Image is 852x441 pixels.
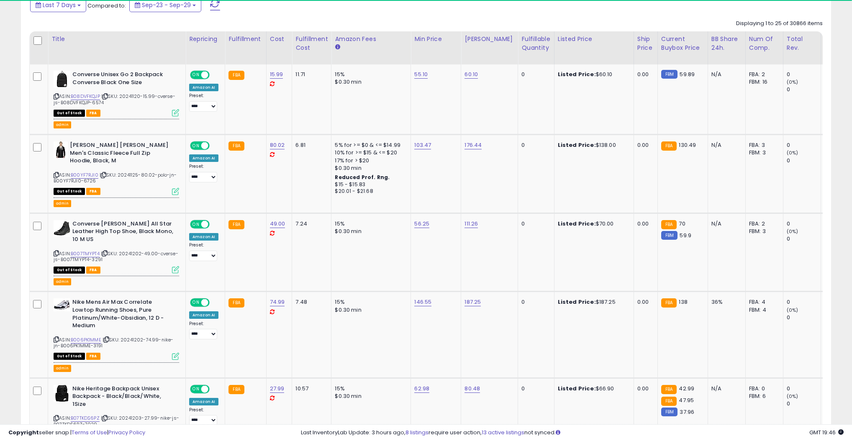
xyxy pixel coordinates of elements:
a: 187.25 [464,298,481,306]
b: Reduced Prof. Rng. [335,174,390,181]
a: 56.25 [414,220,429,228]
span: OFF [208,72,222,79]
div: FBM: 3 [749,228,777,235]
div: [PERSON_NAME] [464,35,514,44]
div: Preset: [189,164,218,182]
div: 0 [787,235,821,243]
div: 7.24 [295,220,325,228]
div: N/A [711,385,739,392]
div: FBA: 2 [749,71,777,78]
b: Nike Heritage Backpack Unisex Backpack - Black/Black/White, 1Size [72,385,174,410]
div: FBM: 3 [749,149,777,156]
b: Converse Unisex Go 2 Backpack Converse Black One Size [72,71,174,88]
div: Preset: [189,321,218,340]
a: 111.26 [464,220,478,228]
span: | SKU: 20241202-74.99-nike-jn-B006PK1MME-3191 [54,336,174,349]
a: 8 listings [405,428,429,436]
div: Cost [270,35,289,44]
div: 0 [521,298,547,306]
div: N/A [711,71,739,78]
div: $0.30 min [335,228,404,235]
span: 2025-10-7 19:46 GMT [809,428,844,436]
div: Amazon AI [189,233,218,241]
div: 0.00 [637,385,651,392]
div: $0.30 min [335,78,404,86]
a: 176.44 [464,141,482,149]
div: 15% [335,298,404,306]
span: OFF [208,385,222,392]
span: ON [191,220,201,228]
div: $138.00 [558,141,627,149]
div: 0.00 [637,141,651,149]
div: 5% for >= $0 & <= $14.99 [335,141,404,149]
div: Ship Price [637,35,654,52]
div: 0 [521,71,547,78]
img: 314VqMsJxoL._SL40_.jpg [54,71,70,87]
div: Preset: [189,93,218,112]
span: Last 7 Days [43,1,76,9]
small: Amazon Fees. [335,44,340,51]
span: All listings that are currently out of stock and unavailable for purchase on Amazon [54,110,85,117]
span: 59.89 [680,70,695,78]
a: Terms of Use [72,428,107,436]
div: N/A [711,141,739,149]
a: 55.10 [414,70,428,79]
div: FBA: 4 [749,298,777,306]
div: 0 [787,385,821,392]
small: FBA [228,141,244,151]
a: B00YF7RJI0 [71,172,98,179]
b: Listed Price: [558,220,596,228]
small: (0%) [787,307,798,313]
div: 0.00 [637,220,651,228]
span: 37.96 [680,408,694,416]
div: 15% [335,71,404,78]
span: Compared to: [87,2,126,10]
div: 0.00 [637,298,651,306]
b: Listed Price: [558,385,596,392]
small: FBA [228,298,244,308]
span: ON [191,72,201,79]
div: Amazon AI [189,154,218,162]
div: Repricing [189,35,221,44]
div: $187.25 [558,298,627,306]
span: 70 [679,220,685,228]
div: FBM: 6 [749,392,777,400]
div: Title [51,35,182,44]
div: Current Buybox Price [661,35,704,52]
div: 0 [787,220,821,228]
span: | SKU: 20241203-27.99-nike-js-B07TKDS6PZ-7029 [54,415,179,427]
div: FBA: 0 [749,385,777,392]
div: 17% for > $20 [335,157,404,164]
span: Sep-23 - Sep-29 [142,1,191,9]
div: 0 [787,86,821,93]
div: $70.00 [558,220,627,228]
span: | SKU: 20241120-15.99-cverse-js-B08DVFKQJP-6574 [54,93,175,105]
b: Nike Mens Air Max Correlate Lowtop Running Shoes, Pure Platinum/White-Obsidian, 12 D - Medium [72,298,174,331]
small: (0%) [787,228,798,235]
span: | SKU: 20241202-49.00-cverse-js-B007TMYPT4-3291 [54,250,178,263]
div: 0 [787,314,821,321]
small: FBA [661,220,677,229]
span: ON [191,385,201,392]
small: FBA [661,385,677,394]
div: BB Share 24h. [711,35,742,52]
div: FBM: 4 [749,306,777,314]
div: FBM: 16 [749,78,777,86]
div: Total Rev. [787,35,817,52]
div: Last InventoryLab Update: 3 hours ago, require user action, not synced. [301,429,844,437]
div: Num of Comp. [749,35,780,52]
div: 7.48 [295,298,325,306]
span: All listings that are currently out of stock and unavailable for purchase on Amazon [54,267,85,274]
img: 41Xba+u8hJL._SL40_.jpg [54,385,70,402]
div: 0.00 [637,71,651,78]
a: 74.99 [270,298,285,306]
img: 31Vzmz9He4L._SL40_.jpg [54,141,68,158]
div: $0.30 min [335,164,404,172]
span: 130.49 [679,141,696,149]
small: FBM [661,408,677,416]
small: FBA [661,397,677,406]
span: FBA [86,188,100,195]
a: 146.55 [414,298,431,306]
div: $66.90 [558,385,627,392]
a: 60.10 [464,70,478,79]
